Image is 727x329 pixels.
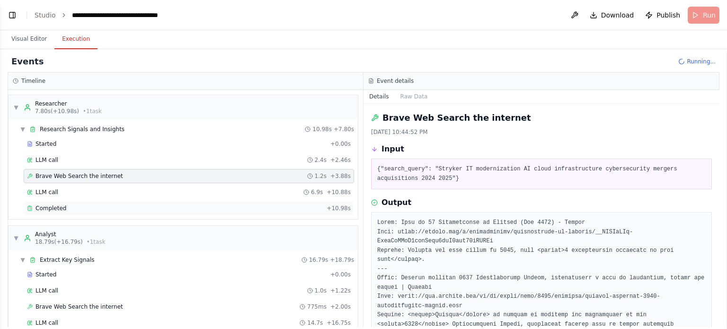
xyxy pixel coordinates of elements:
[35,11,56,19] a: Studio
[334,125,354,133] span: + 7.80s
[586,7,638,24] button: Download
[330,156,351,164] span: + 2.46s
[377,77,414,85] h3: Event details
[35,319,58,327] span: LLM call
[35,10,185,20] nav: breadcrumb
[20,125,26,133] span: ▼
[35,188,58,196] span: LLM call
[35,107,79,115] span: 7.80s (+10.98s)
[40,125,124,133] span: Research Signals and Insights
[330,140,351,148] span: + 0.00s
[35,303,123,311] span: Brave Web Search the internet
[330,271,351,278] span: + 0.00s
[315,287,327,294] span: 1.0s
[395,90,434,103] button: Raw Data
[315,172,327,180] span: 1.2s
[6,9,19,22] button: Show left sidebar
[315,156,327,164] span: 2.4s
[363,90,395,103] button: Details
[35,271,56,278] span: Started
[312,125,332,133] span: 10.98s
[54,29,98,49] button: Execution
[83,107,102,115] span: • 1 task
[601,10,634,20] span: Download
[87,238,106,246] span: • 1 task
[309,256,328,264] span: 16.79s
[382,111,531,124] h2: Brave Web Search the internet
[307,303,327,311] span: 775ms
[13,104,19,111] span: ▼
[381,197,411,208] h3: Output
[35,100,102,107] div: Researcher
[330,256,354,264] span: + 18.79s
[641,7,684,24] button: Publish
[35,172,123,180] span: Brave Web Search the internet
[327,188,351,196] span: + 10.88s
[40,256,94,264] span: Extract Key Signals
[11,55,44,68] h2: Events
[371,128,712,136] div: [DATE] 10:44:52 PM
[21,77,45,85] h3: Timeline
[307,319,323,327] span: 14.7s
[35,287,58,294] span: LLM call
[35,140,56,148] span: Started
[656,10,680,20] span: Publish
[35,238,83,246] span: 18.79s (+16.79s)
[35,205,66,212] span: Completed
[13,234,19,242] span: ▼
[327,319,351,327] span: + 16.75s
[20,256,26,264] span: ▼
[35,156,58,164] span: LLM call
[330,172,351,180] span: + 3.88s
[377,165,706,183] pre: {"search_query": "Stryker IT modernization AI cloud infrastructure cybersecurity mergers acquisit...
[381,143,404,155] h3: Input
[4,29,54,49] button: Visual Editor
[687,58,716,65] span: Running...
[327,205,351,212] span: + 10.98s
[330,287,351,294] span: + 1.22s
[330,303,351,311] span: + 2.00s
[311,188,323,196] span: 6.9s
[35,231,106,238] div: Analyst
